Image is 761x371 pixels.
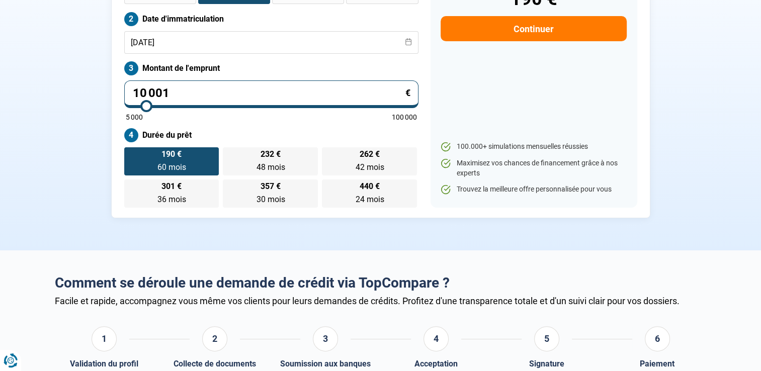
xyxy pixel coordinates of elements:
[261,150,281,158] span: 232 €
[441,158,626,178] li: Maximisez vos chances de financement grâce à nos experts
[124,31,418,54] input: jj/mm/aaaa
[313,326,338,351] div: 3
[157,162,186,172] span: 60 mois
[355,195,384,204] span: 24 mois
[124,128,418,142] label: Durée du prêt
[161,182,182,191] span: 301 €
[280,359,371,368] div: Soumission aux banques
[256,162,285,172] span: 48 mois
[70,359,138,368] div: Validation du profil
[202,326,227,351] div: 2
[161,150,182,158] span: 190 €
[441,184,626,195] li: Trouvez la meilleure offre personnalisée pour vous
[55,274,707,292] h2: Comment se déroule une demande de crédit via TopCompare ?
[424,326,449,351] div: 4
[360,182,380,191] span: 440 €
[640,359,674,368] div: Paiement
[360,150,380,158] span: 262 €
[157,195,186,204] span: 36 mois
[405,88,410,98] span: €
[392,114,417,121] span: 100 000
[92,326,117,351] div: 1
[414,359,458,368] div: Acceptation
[529,359,564,368] div: Signature
[355,162,384,172] span: 42 mois
[126,114,143,121] span: 5 000
[124,61,418,75] label: Montant de l'emprunt
[261,182,281,191] span: 357 €
[534,326,559,351] div: 5
[124,12,418,26] label: Date d'immatriculation
[441,142,626,152] li: 100.000+ simulations mensuelles réussies
[441,16,626,41] button: Continuer
[256,195,285,204] span: 30 mois
[55,296,707,306] div: Facile et rapide, accompagnez vous même vos clients pour leurs demandes de crédits. Profitez d'un...
[174,359,256,368] div: Collecte de documents
[645,326,670,351] div: 6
